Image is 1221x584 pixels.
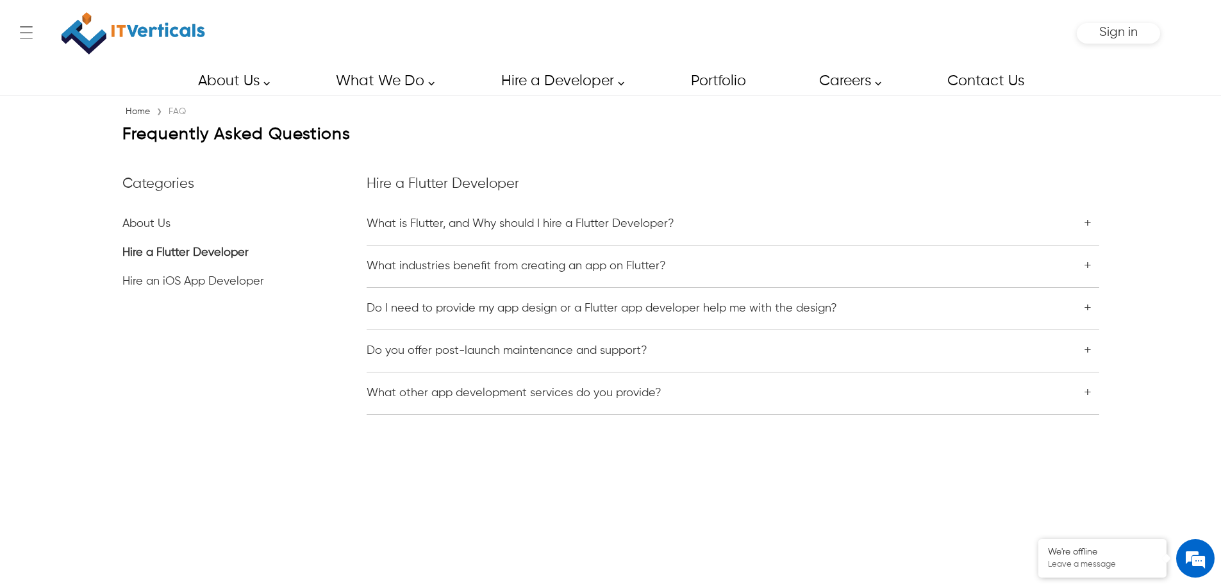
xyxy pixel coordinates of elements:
[22,77,54,84] img: logo_Zg8I0qSkbAqR2WFHt3p6CTuqpyXMFPubPcD2OT02zFN43Cy9FUNNG3NEPhM_Q1qe_.png
[367,343,1026,359] a: Do you offer post-launch maintenance and support?
[1099,29,1138,38] a: Sign in
[188,395,233,412] em: Submit
[367,301,1026,317] a: Do I need to provide my app design or a Flutter app developer help me with the design?
[367,343,960,359] div: Does my Flutter developer provide post-launch support and maintenance services?
[122,125,351,147] div: Frequently Asked Questions
[27,162,224,291] span: We are offline. Please leave us a message.
[165,105,189,118] div: FAQ
[122,107,153,116] a: Home
[122,203,367,232] li: About Us
[156,103,162,121] span: ›
[62,6,205,60] img: IT Verticals Inc
[122,261,367,290] li: Hire an iOS App Developer
[804,67,888,96] a: Careers
[88,337,97,344] img: salesiqlogo_leal7QplfZFryJ6FIlVepeu7OftD7mt8q6exU6-34PB8prfIgodN67KcxXM9Y7JQ_.png
[367,385,960,401] div: Do you provide other app development services?
[101,336,163,345] em: Driven by SalesIQ
[183,67,277,96] a: About Us
[676,67,760,96] a: Portfolio
[486,67,631,96] a: Hire a Developer
[122,232,367,261] li: Hire a Flutter Developer
[6,350,244,395] textarea: Type your message and click 'Submit'
[1048,560,1157,570] p: Leave a message
[367,216,960,232] div: What are the benefits of hiring a Flutter development services?
[367,258,1026,274] a: What industries benefit from creating an app on Flutter?
[367,216,1026,232] a: What is Flutter, and Why should I hire a Flutter Developer?
[1099,26,1138,39] span: Sign in
[122,125,1099,147] div: Frequently Asked Questions
[210,6,241,37] div: Minimize live chat window
[933,67,1038,96] a: Contact Us
[367,165,1099,203] div: Hire a Flutter Developer
[367,301,960,317] div: Can Flutter developer help me with the app design?
[367,258,960,274] div: Can Flutter development help my business?
[1048,547,1157,558] div: We're offline
[321,67,442,96] a: What We Do
[61,6,206,60] a: IT Verticals Inc
[367,385,1026,401] a: What other app development services do you provide?
[122,165,367,203] div: Categories
[67,72,215,88] div: Leave a message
